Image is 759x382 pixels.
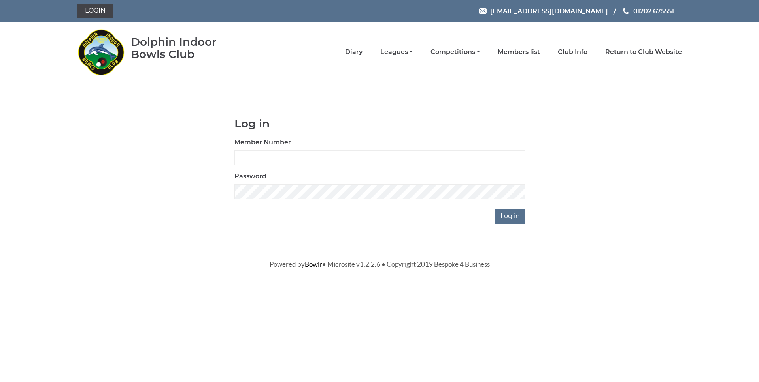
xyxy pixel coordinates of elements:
[77,24,125,80] img: Dolphin Indoor Bowls Club
[131,36,242,60] div: Dolphin Indoor Bowls Club
[623,8,629,14] img: Phone us
[633,7,674,15] span: 01202 675551
[605,48,682,56] a: Return to Club Website
[77,4,113,18] a: Login
[270,260,490,268] span: Powered by • Microsite v1.2.2.6 • Copyright 2019 Bespoke 4 Business
[479,8,487,14] img: Email
[234,118,525,130] h1: Log in
[622,6,674,16] a: Phone us 01202 675551
[430,48,480,56] a: Competitions
[234,172,266,181] label: Password
[495,209,525,224] input: Log in
[380,48,413,56] a: Leagues
[234,138,291,147] label: Member Number
[498,48,540,56] a: Members list
[479,6,608,16] a: Email [EMAIL_ADDRESS][DOMAIN_NAME]
[558,48,587,56] a: Club Info
[305,260,322,268] a: Bowlr
[345,48,363,56] a: Diary
[490,7,608,15] span: [EMAIL_ADDRESS][DOMAIN_NAME]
